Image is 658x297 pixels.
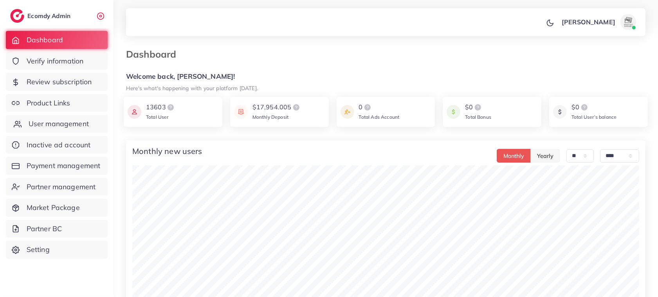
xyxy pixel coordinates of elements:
[166,103,175,112] img: logo
[126,85,258,91] small: Here's what's happening with your platform [DATE].
[6,241,108,259] a: Setting
[10,9,24,23] img: logo
[234,103,248,121] img: icon payment
[473,103,483,112] img: logo
[27,140,91,150] span: Inactive ad account
[252,103,301,112] div: $17,954.005
[562,17,615,27] p: [PERSON_NAME]
[6,178,108,196] a: Partner management
[6,94,108,112] a: Product Links
[27,12,72,20] h2: Ecomdy Admin
[6,115,108,133] a: User management
[6,31,108,49] a: Dashboard
[27,161,101,171] span: Payment management
[27,35,63,45] span: Dashboard
[292,103,301,112] img: logo
[465,103,491,112] div: $0
[146,114,169,120] span: Total User
[27,182,96,192] span: Partner management
[363,103,372,112] img: logo
[571,103,617,112] div: $0
[557,14,639,30] a: [PERSON_NAME]avatar
[620,14,636,30] img: avatar
[553,103,567,121] img: icon payment
[6,73,108,91] a: Review subscription
[27,77,92,87] span: Review subscription
[27,203,80,213] span: Market Package
[126,49,182,60] h3: Dashboard
[341,103,354,121] img: icon payment
[128,103,141,121] img: icon payment
[465,114,491,120] span: Total Bonus
[252,114,288,120] span: Monthly Deposit
[359,103,400,112] div: 0
[132,147,202,156] h4: Monthly new users
[29,119,89,129] span: User management
[6,52,108,70] a: Verify information
[6,199,108,217] a: Market Package
[146,103,175,112] div: 13603
[6,220,108,238] a: Partner BC
[580,103,589,112] img: logo
[126,72,645,81] h5: Welcome back, [PERSON_NAME]!
[530,149,560,163] button: Yearly
[27,56,84,66] span: Verify information
[6,157,108,175] a: Payment management
[27,224,62,234] span: Partner BC
[359,114,400,120] span: Total Ads Account
[10,9,72,23] a: logoEcomdy Admin
[497,149,531,163] button: Monthly
[447,103,460,121] img: icon payment
[571,114,617,120] span: Total User’s balance
[6,136,108,154] a: Inactive ad account
[27,244,50,255] span: Setting
[27,98,70,108] span: Product Links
